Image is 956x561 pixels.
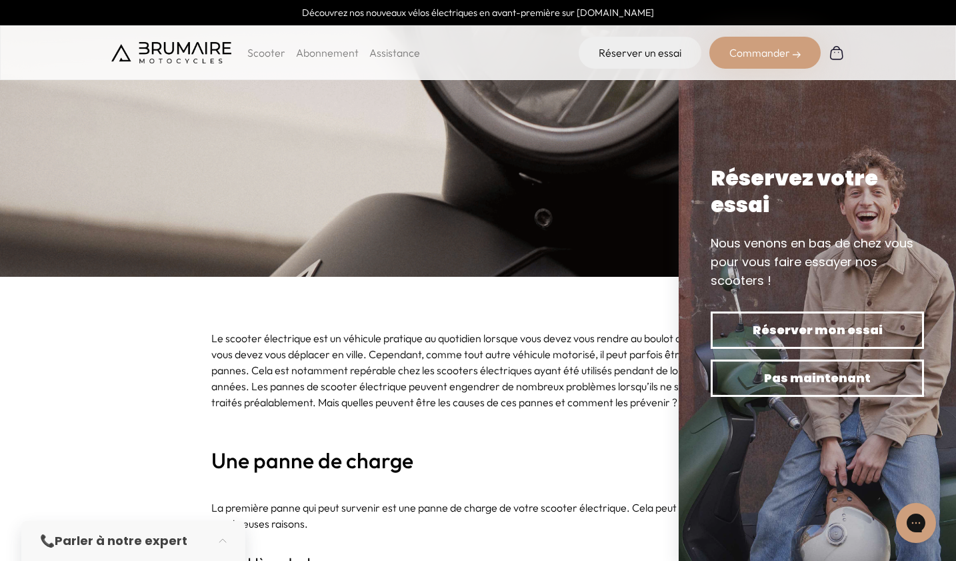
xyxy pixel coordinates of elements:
[111,42,231,63] img: Brumaire Motocycles
[296,46,359,59] a: Abonnement
[579,37,701,69] a: Réserver un essai
[829,45,845,61] img: Panier
[889,498,943,548] iframe: Gorgias live chat messenger
[247,45,285,61] p: Scooter
[709,37,821,69] div: Commander
[211,500,745,532] p: La première panne qui peut survenir est une panne de charge de votre scooter électrique. Cela peu...
[793,51,801,59] img: right-arrow-2.png
[211,447,413,474] strong: Une panne de charge
[369,46,420,59] a: Assistance
[211,330,745,410] p: Le scooter électrique est un véhicule pratique au quotidien lorsque vous devez vous rendre au bou...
